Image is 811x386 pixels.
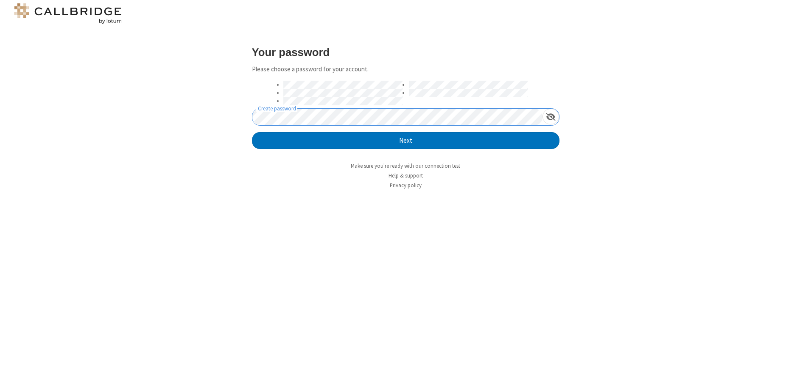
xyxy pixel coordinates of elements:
a: Privacy policy [390,182,422,189]
a: Make sure you're ready with our connection test [351,162,460,169]
p: Please choose a password for your account. [252,65,559,74]
input: Create password [252,109,543,125]
h3: Your password [252,46,559,58]
button: Next [252,132,559,149]
img: logo@2x.png [13,3,123,24]
div: Show password [543,109,559,124]
a: Help & support [389,172,423,179]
